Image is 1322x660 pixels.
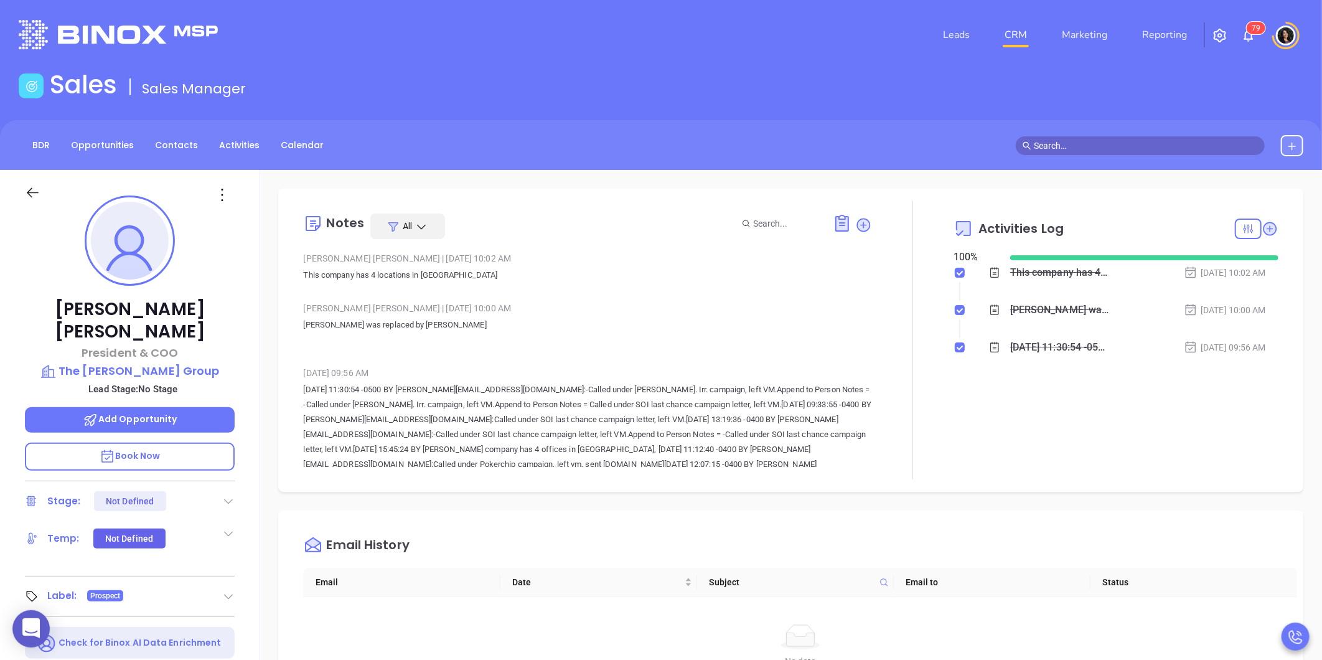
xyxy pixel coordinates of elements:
[19,20,218,49] img: logo
[1023,141,1031,150] span: search
[142,79,246,98] span: Sales Manager
[47,587,77,605] div: Label:
[83,413,177,425] span: Add Opportunity
[47,492,81,511] div: Stage:
[442,303,444,313] span: |
[273,135,331,156] a: Calendar
[1137,22,1192,47] a: Reporting
[442,253,444,263] span: |
[303,299,872,318] div: [PERSON_NAME] [PERSON_NAME] [DATE] 10:00 AM
[303,268,872,283] p: This company has 4 locations in [GEOGRAPHIC_DATA]
[1090,568,1287,597] th: Status
[100,450,161,462] span: Book Now
[326,217,364,229] div: Notes
[212,135,267,156] a: Activities
[1247,22,1265,34] sup: 79
[1252,24,1256,32] span: 7
[90,589,121,603] span: Prospect
[1000,22,1032,47] a: CRM
[1057,22,1112,47] a: Marketing
[91,202,169,280] img: profile-user
[25,298,235,343] p: [PERSON_NAME] [PERSON_NAME]
[1010,338,1109,357] div: [DATE] 11:30:54 -0500 BY [PERSON_NAME][EMAIL_ADDRESS][DOMAIN_NAME]:-Called under [PERSON_NAME]. I...
[303,249,872,268] div: [PERSON_NAME] [PERSON_NAME] [DATE] 10:02 AM
[513,575,682,589] span: Date
[1010,263,1109,282] div: This company has 4 locations in [GEOGRAPHIC_DATA]
[47,529,80,548] div: Temp:
[25,362,235,380] a: The [PERSON_NAME] Group
[500,568,697,597] th: Date
[954,250,995,265] div: 100 %
[1184,341,1266,354] div: [DATE] 09:56 AM
[105,529,153,549] div: Not Defined
[148,135,205,156] a: Contacts
[1212,28,1227,43] img: iconSetting
[50,70,117,100] h1: Sales
[63,135,141,156] a: Opportunities
[25,135,57,156] a: BDR
[753,217,819,230] input: Search...
[1010,301,1109,319] div: [PERSON_NAME] was replaced by [PERSON_NAME]
[59,636,221,649] p: Check for Binox AI Data Enrichment
[106,491,154,511] div: Not Defined
[326,539,409,555] div: Email History
[978,222,1064,235] span: Activities Log
[25,344,235,361] p: President & COO
[35,632,57,654] img: Ai-Enrich-DaqCidB-.svg
[938,22,975,47] a: Leads
[303,364,872,382] div: [DATE] 09:56 AM
[303,382,872,502] p: [DATE] 11:30:54 -0500 BY [PERSON_NAME][EMAIL_ADDRESS][DOMAIN_NAME]:-Called under [PERSON_NAME]. I...
[1276,26,1296,45] img: user
[403,220,412,232] span: All
[31,381,235,397] p: Lead Stage: No Stage
[710,575,874,589] span: Subject
[1256,24,1260,32] span: 9
[303,568,500,597] th: Email
[1184,303,1266,317] div: [DATE] 10:00 AM
[894,568,1090,597] th: Email to
[303,318,872,347] p: [PERSON_NAME] was replaced by [PERSON_NAME]
[1241,28,1256,43] img: iconNotification
[1184,266,1266,280] div: [DATE] 10:02 AM
[1034,139,1258,153] input: Search…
